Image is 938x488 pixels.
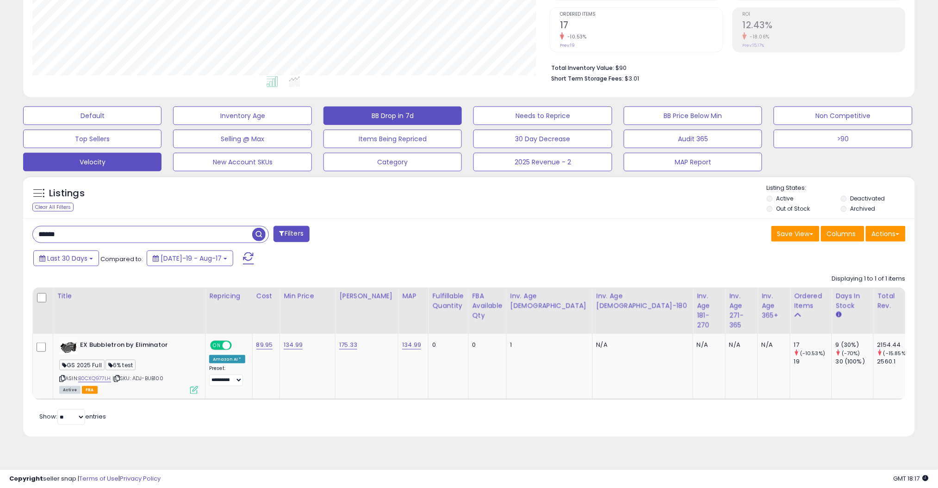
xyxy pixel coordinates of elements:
div: 0 [472,341,499,349]
button: Inventory Age [173,106,311,125]
small: -18.06% [747,33,770,40]
button: Default [23,106,162,125]
div: Cost [256,291,276,301]
img: 31RqcR3Y1sL._SL40_.jpg [59,341,78,355]
div: N/A [596,341,686,349]
small: (-15.85%) [883,350,908,357]
div: Preset: [209,365,245,386]
div: Days In Stock [836,291,870,311]
button: Columns [821,226,864,242]
div: Amazon AI * [209,355,245,363]
a: 134.99 [402,340,421,350]
button: New Account SKUs [173,153,311,171]
div: Inv. Age [DEMOGRAPHIC_DATA] [510,291,589,311]
div: 1 [510,341,585,349]
button: BB Drop in 7d [323,106,462,125]
small: (-70%) [842,350,860,357]
button: MAP Report [624,153,762,171]
div: Inv. Age 181-270 [697,291,721,330]
div: Repricing [209,291,248,301]
div: 2560.1 [877,357,915,366]
span: | SKU: ADJ-BUB100 [112,375,163,382]
div: 17 [794,341,832,349]
div: N/A [729,341,751,349]
button: [DATE]-19 - Aug-17 [147,250,233,266]
button: Top Sellers [23,130,162,148]
div: 19 [794,357,832,366]
div: Fulfillable Quantity [432,291,464,311]
h5: Listings [49,187,85,200]
div: 9 (30%) [836,341,873,349]
span: FBA [82,386,98,394]
button: Actions [866,226,906,242]
button: Category [323,153,462,171]
small: -10.53% [564,33,587,40]
a: 134.99 [284,340,303,350]
span: Show: entries [39,412,106,421]
small: Prev: 15.17% [743,43,764,48]
button: Selling @ Max [173,130,311,148]
a: 175.33 [339,340,357,350]
div: Displaying 1 to 1 of 1 items [832,275,906,283]
a: 89.95 [256,340,273,350]
button: Items Being Repriced [323,130,462,148]
button: BB Price Below Min [624,106,762,125]
span: 6% test [106,360,136,370]
div: FBA Available Qty [472,291,503,320]
div: Min Price [284,291,331,301]
label: Deactivated [850,194,885,202]
span: All listings currently available for purchase on Amazon [59,386,81,394]
span: [DATE]-19 - Aug-17 [161,254,222,263]
span: Last 30 Days [47,254,87,263]
div: Inv. Age 271-365 [729,291,754,330]
div: 0 [432,341,461,349]
button: 30 Day Decrease [473,130,612,148]
button: Audit 365 [624,130,762,148]
div: Ordered Items [794,291,828,311]
b: Total Inventory Value: [551,64,614,72]
a: B0CXQ977LH [78,375,111,382]
button: Velocity [23,153,162,171]
span: Columns [827,229,856,238]
div: MAP [402,291,424,301]
button: 2025 Revenue - 2 [473,153,612,171]
button: Filters [273,226,310,242]
button: Last 30 Days [33,250,99,266]
div: Title [57,291,201,301]
p: Listing States: [767,184,915,193]
div: 2154.44 [877,341,915,349]
button: Save View [771,226,820,242]
small: Prev: 19 [560,43,575,48]
button: Non Competitive [774,106,912,125]
div: Inv. Age 365+ [762,291,786,320]
div: Clear All Filters [32,203,74,212]
h2: 17 [560,20,722,32]
span: $3.01 [625,74,639,83]
div: Total Rev. [877,291,911,311]
div: 30 (100%) [836,357,873,366]
div: ASIN: [59,341,198,393]
small: Days In Stock. [836,311,841,319]
div: N/A [762,341,783,349]
div: Inv. Age [DEMOGRAPHIC_DATA]-180 [596,291,689,311]
span: OFF [230,342,245,350]
div: [PERSON_NAME] [339,291,394,301]
label: Archived [850,205,875,213]
button: >90 [774,130,912,148]
b: EX Bubbletron by Eliminator [80,341,193,352]
span: ROI [743,12,905,17]
b: Short Term Storage Fees: [551,75,623,82]
span: Compared to: [100,255,143,263]
button: Needs to Reprice [473,106,612,125]
small: (-10.53%) [800,350,825,357]
div: N/A [697,341,718,349]
li: $90 [551,62,899,73]
span: GS 2025 Full [59,360,105,370]
h2: 12.43% [743,20,905,32]
span: Ordered Items [560,12,722,17]
span: ON [211,342,223,350]
label: Active [776,194,794,202]
label: Out of Stock [776,205,810,213]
